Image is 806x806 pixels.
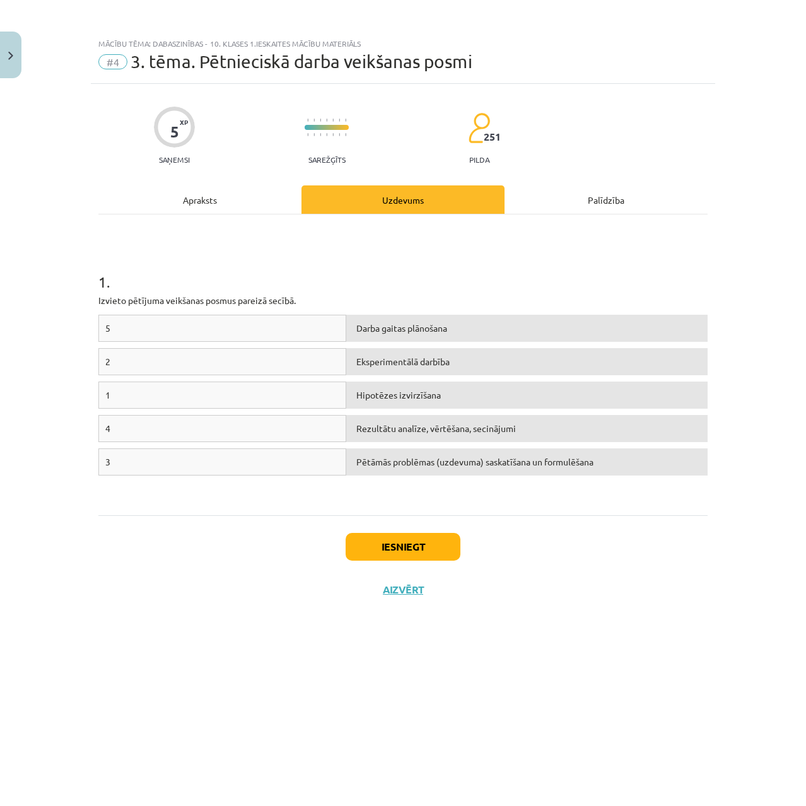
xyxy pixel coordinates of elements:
img: icon-short-line-57e1e144782c952c97e751825c79c345078a6d821885a25fce030b3d8c18986b.svg [307,133,308,136]
button: Aizvērt [379,583,427,596]
div: Mācību tēma: Dabaszinības - 10. klases 1.ieskaites mācību materiāls [98,39,708,48]
div: Hipotēzes izvirzīšana [346,382,708,409]
p: Izvieto pētījuma veikšanas posmus pareizā secībā. [98,294,708,307]
img: icon-short-line-57e1e144782c952c97e751825c79c345078a6d821885a25fce030b3d8c18986b.svg [339,119,340,122]
img: icon-short-line-57e1e144782c952c97e751825c79c345078a6d821885a25fce030b3d8c18986b.svg [332,119,334,122]
h1: 1 . [98,251,708,290]
img: icon-short-line-57e1e144782c952c97e751825c79c345078a6d821885a25fce030b3d8c18986b.svg [345,119,346,122]
img: icon-short-line-57e1e144782c952c97e751825c79c345078a6d821885a25fce030b3d8c18986b.svg [326,119,327,122]
div: 1 [98,382,346,409]
img: icon-short-line-57e1e144782c952c97e751825c79c345078a6d821885a25fce030b3d8c18986b.svg [320,133,321,136]
div: 5 [170,123,179,141]
div: Rezultātu analīze, vērtēšana, secinājumi [346,415,708,442]
img: icon-short-line-57e1e144782c952c97e751825c79c345078a6d821885a25fce030b3d8c18986b.svg [345,133,346,136]
img: icon-short-line-57e1e144782c952c97e751825c79c345078a6d821885a25fce030b3d8c18986b.svg [313,133,315,136]
div: Eksperimentālā darbība [346,348,708,375]
div: Palīdzība [505,185,708,214]
div: 2 [98,348,346,375]
img: icon-short-line-57e1e144782c952c97e751825c79c345078a6d821885a25fce030b3d8c18986b.svg [307,119,308,122]
div: Darba gaitas plānošana [346,315,708,342]
img: icon-short-line-57e1e144782c952c97e751825c79c345078a6d821885a25fce030b3d8c18986b.svg [332,133,334,136]
div: Pētāmās problēmas (uzdevuma) saskatīšana un formulēšana [346,448,708,476]
img: icon-short-line-57e1e144782c952c97e751825c79c345078a6d821885a25fce030b3d8c18986b.svg [339,133,340,136]
img: students-c634bb4e5e11cddfef0936a35e636f08e4e9abd3cc4e673bd6f9a4125e45ecb1.svg [468,112,490,144]
p: pilda [469,155,489,164]
span: XP [180,119,188,126]
div: 3 [98,448,346,476]
img: icon-short-line-57e1e144782c952c97e751825c79c345078a6d821885a25fce030b3d8c18986b.svg [320,119,321,122]
img: icon-close-lesson-0947bae3869378f0d4975bcd49f059093ad1ed9edebbc8119c70593378902aed.svg [8,52,13,60]
div: 5 [98,315,346,342]
p: Saņemsi [154,155,195,164]
p: Sarežģīts [308,155,346,164]
div: Uzdevums [301,185,505,214]
span: 251 [484,131,501,143]
span: 3. tēma. Pētnieciskā darba veikšanas posmi [131,51,472,72]
img: icon-short-line-57e1e144782c952c97e751825c79c345078a6d821885a25fce030b3d8c18986b.svg [326,133,327,136]
div: 4 [98,415,346,442]
button: Iesniegt [346,533,460,561]
div: Apraksts [98,185,301,214]
span: #4 [98,54,127,69]
img: icon-short-line-57e1e144782c952c97e751825c79c345078a6d821885a25fce030b3d8c18986b.svg [313,119,315,122]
